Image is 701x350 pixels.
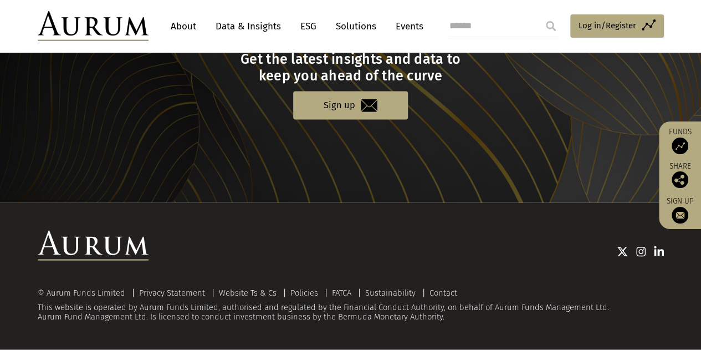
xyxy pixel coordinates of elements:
[579,19,636,32] span: Log in/Register
[540,15,562,37] input: Submit
[219,288,277,298] a: Website Ts & Cs
[654,246,664,257] img: Linkedin icon
[290,288,318,298] a: Policies
[38,288,664,322] div: This website is operated by Aurum Funds Limited, authorised and regulated by the Financial Conduc...
[165,16,202,37] a: About
[570,14,664,38] a: Log in/Register
[664,196,695,224] a: Sign up
[332,288,351,298] a: FATCA
[295,16,322,37] a: ESG
[365,288,416,298] a: Sustainability
[617,246,628,257] img: Twitter icon
[390,16,423,37] a: Events
[429,288,457,298] a: Contact
[664,163,695,188] div: Share
[672,171,688,188] img: Share this post
[38,231,149,261] img: Aurum Logo
[139,288,205,298] a: Privacy Statement
[293,92,408,120] a: Sign up
[664,127,695,154] a: Funds
[39,51,662,84] h3: Get the latest insights and data to keep you ahead of the curve
[672,207,688,224] img: Sign up to our newsletter
[330,16,382,37] a: Solutions
[38,11,149,41] img: Aurum
[38,289,131,297] div: © Aurum Funds Limited
[672,138,688,154] img: Access Funds
[210,16,286,37] a: Data & Insights
[636,246,646,257] img: Instagram icon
